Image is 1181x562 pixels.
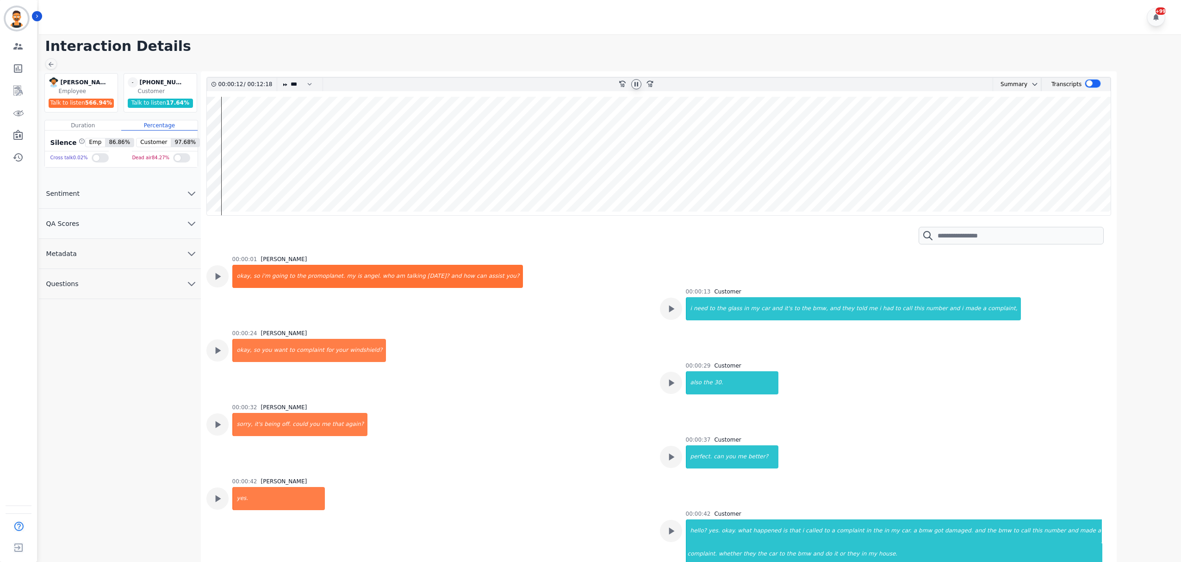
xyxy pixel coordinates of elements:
span: 566.94 % [85,100,112,106]
div: what [737,519,752,543]
div: call [1020,519,1032,543]
div: and [450,265,463,288]
div: Summary [993,78,1027,91]
div: angel. [363,265,382,288]
div: i [961,297,964,320]
div: bmw [918,519,933,543]
div: yes. [708,519,721,543]
svg: chevron down [1031,81,1038,88]
div: you? [505,265,523,288]
div: Transcripts [1051,78,1082,91]
div: can [476,265,488,288]
div: in [743,297,750,320]
div: number [1043,519,1067,543]
span: Metadata [39,249,84,258]
div: my [890,519,901,543]
div: 00:00:01 [232,256,257,263]
div: damaged. [944,519,974,543]
div: they [841,297,856,320]
div: [PERSON_NAME] [261,256,307,263]
div: you [725,445,737,468]
div: this [1031,519,1043,543]
div: glass [727,297,743,320]
button: Questions chevron down [39,269,201,299]
div: again? [344,413,367,436]
div: Talk to listen [49,99,114,108]
div: Employee [59,87,116,95]
div: [PERSON_NAME] [61,77,107,87]
div: and [974,519,986,543]
div: complaint [836,519,865,543]
div: that [788,519,801,543]
div: had [882,297,895,320]
div: yes. [233,487,325,510]
svg: chevron down [186,248,197,259]
div: am [395,265,406,288]
div: told [855,297,868,320]
div: i'm [261,265,271,288]
div: that [331,413,344,436]
div: got [933,519,944,543]
div: to [709,297,716,320]
div: okay, [233,339,253,362]
div: / [218,78,275,91]
div: talking [406,265,427,288]
div: car. [901,519,913,543]
div: 00:00:12 [218,78,244,91]
div: so [253,265,261,288]
div: to [823,519,831,543]
div: so [253,339,261,362]
div: a [913,519,918,543]
div: the [702,371,714,394]
div: to [894,297,901,320]
div: a [831,519,836,543]
div: 00:00:29 [686,362,711,369]
div: Cross talk 0.02 % [50,151,88,165]
div: Customer [714,436,741,443]
div: hello? [687,519,708,543]
div: and [829,297,841,320]
div: and [1067,519,1079,543]
div: need [693,297,709,320]
div: [DATE]? [427,265,450,288]
button: chevron down [1027,81,1038,88]
button: Metadata chevron down [39,239,201,269]
h1: Interaction Details [45,38,1181,55]
div: 00:00:42 [686,510,711,518]
div: Dead air 84.27 % [132,151,169,165]
div: [PERSON_NAME] [261,478,307,485]
span: QA Scores [39,219,87,228]
div: in [865,519,872,543]
div: bmw [997,519,1013,543]
div: me [868,297,878,320]
div: made [1079,519,1097,543]
div: assist [488,265,505,288]
span: Questions [39,279,86,288]
div: bmw, [812,297,829,320]
div: call [901,297,913,320]
div: is [782,519,789,543]
div: your [335,339,349,362]
div: a [1097,519,1102,543]
div: +99 [1156,7,1166,15]
div: how [462,265,476,288]
div: the [296,265,307,288]
div: for [325,339,335,362]
span: Emp [86,138,106,147]
div: sorry, [233,413,254,436]
div: me [737,445,747,468]
div: and [949,297,961,320]
div: Customer [714,362,741,369]
div: Duration [45,120,121,131]
div: okay, [233,265,253,288]
div: complaint, [987,297,1021,320]
div: it's [783,297,794,320]
div: also [687,371,702,394]
div: and [771,297,783,320]
div: better? [747,445,778,468]
div: perfect. [687,445,713,468]
div: 00:00:13 [686,288,711,295]
span: 17.64 % [166,100,189,106]
div: 00:12:18 [246,78,271,91]
span: Sentiment [39,189,87,198]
